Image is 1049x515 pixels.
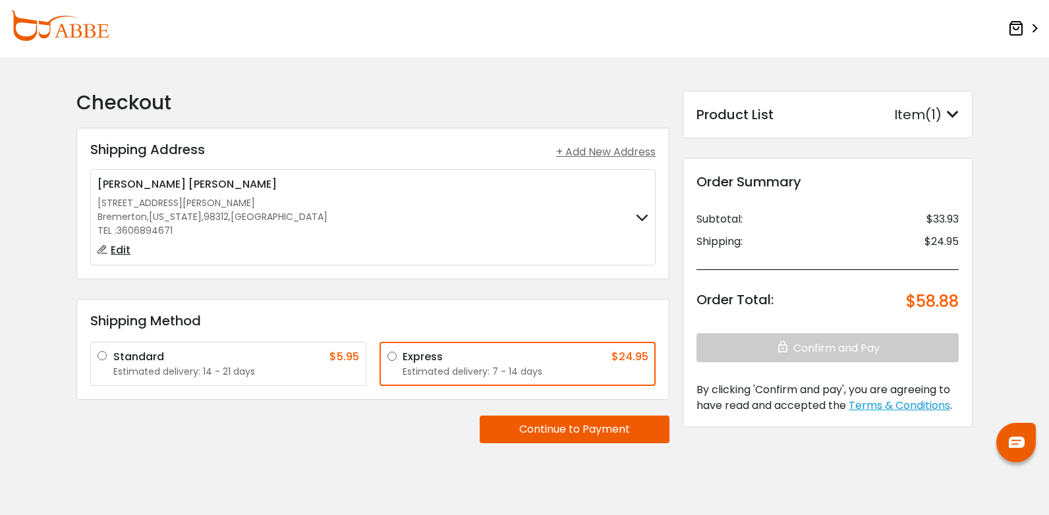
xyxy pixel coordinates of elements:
div: Estimated delivery: 7 - 14 days [403,365,648,379]
span: 3606894671 [117,224,173,237]
span: 98312 [204,210,229,224]
div: Subtotal: [696,211,743,227]
div: $5.95 [329,349,359,365]
div: + Add New Address [556,144,656,160]
div: $24.95 [924,234,959,250]
span: [US_STATE] [149,210,202,224]
div: Item(1) [894,105,959,124]
div: . [696,382,959,414]
div: Product List [696,105,774,124]
div: $33.93 [926,211,959,227]
div: , , , [98,210,327,224]
span: Terms & Conditions [849,398,950,413]
span: > [1027,17,1039,41]
span: [PERSON_NAME] [98,176,186,192]
h3: Shipping Method [90,313,656,329]
div: Estimated delivery: 14 - 21 days [113,365,359,379]
div: Order Summary [696,172,959,192]
span: By clicking 'Confirm and pay', you are agreeing to have read and accepted the [696,382,950,413]
div: Express [403,349,443,365]
span: [PERSON_NAME] [188,176,277,192]
img: abbeglasses.com [10,11,109,41]
div: Order Total: [696,290,774,313]
span: Bremerton [98,210,147,224]
h2: Checkout [76,91,669,115]
a: > [1008,16,1039,41]
div: $58.88 [906,290,959,313]
span: [STREET_ADDRESS][PERSON_NAME] [98,196,255,209]
span: Edit [111,242,130,257]
div: Shipping: [696,234,743,250]
div: Standard [113,349,164,365]
div: $24.95 [611,349,648,365]
img: chat [1009,437,1025,448]
button: Continue to Payment [480,416,669,443]
h3: Shipping Address [90,142,205,157]
div: TEL : [98,224,327,238]
span: [GEOGRAPHIC_DATA] [231,210,327,224]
